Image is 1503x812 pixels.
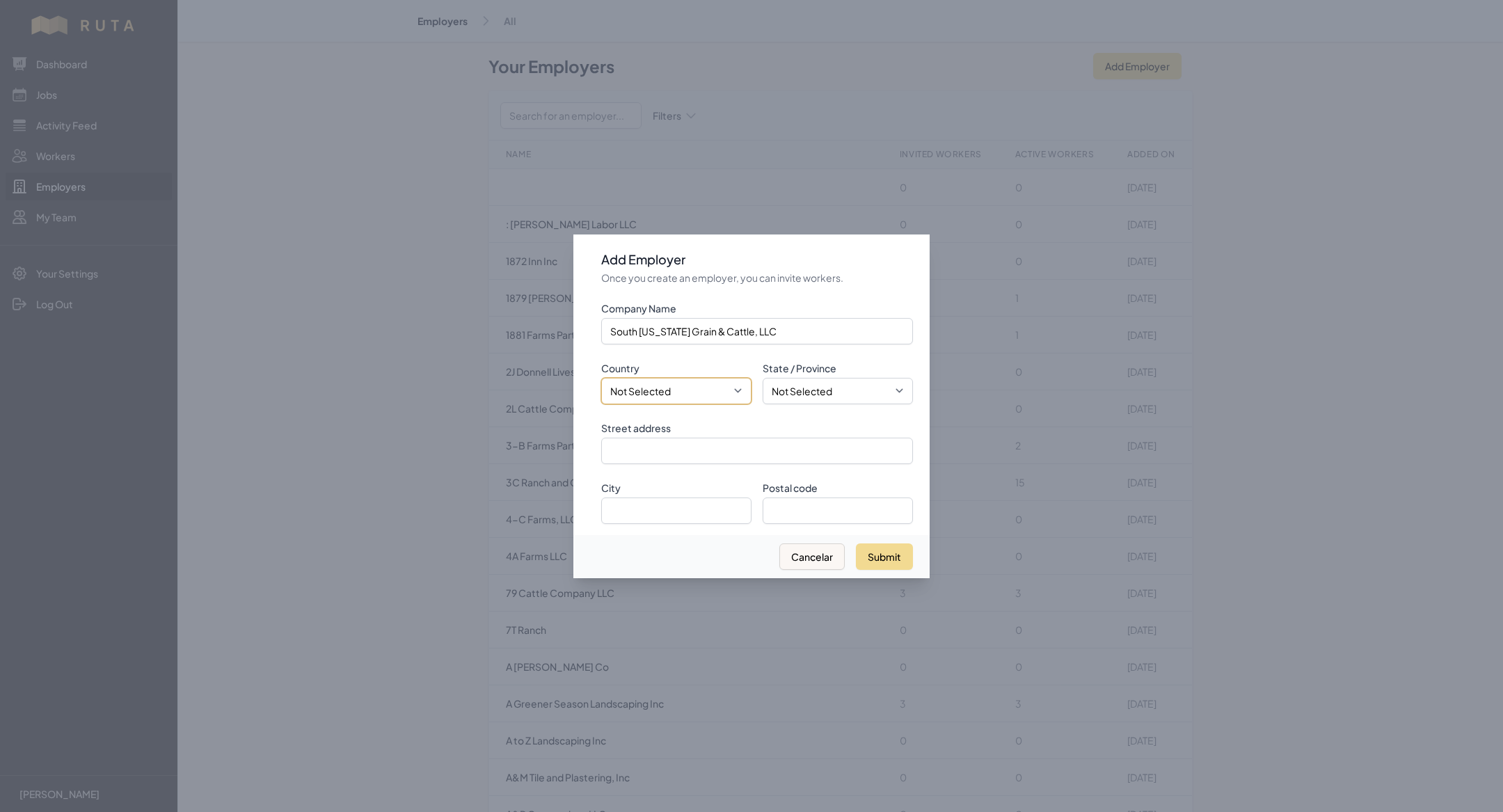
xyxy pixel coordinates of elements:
[856,543,913,570] button: Submit
[763,361,913,375] label: State / Province
[763,481,913,495] label: Postal code
[601,301,913,315] label: Company Name
[601,251,913,268] h3: Add Employer
[601,421,913,435] label: Street address
[601,271,913,285] p: Once you create an employer, you can invite workers.
[779,543,845,570] button: Cancelar
[601,361,751,375] label: Country
[601,481,751,495] label: City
